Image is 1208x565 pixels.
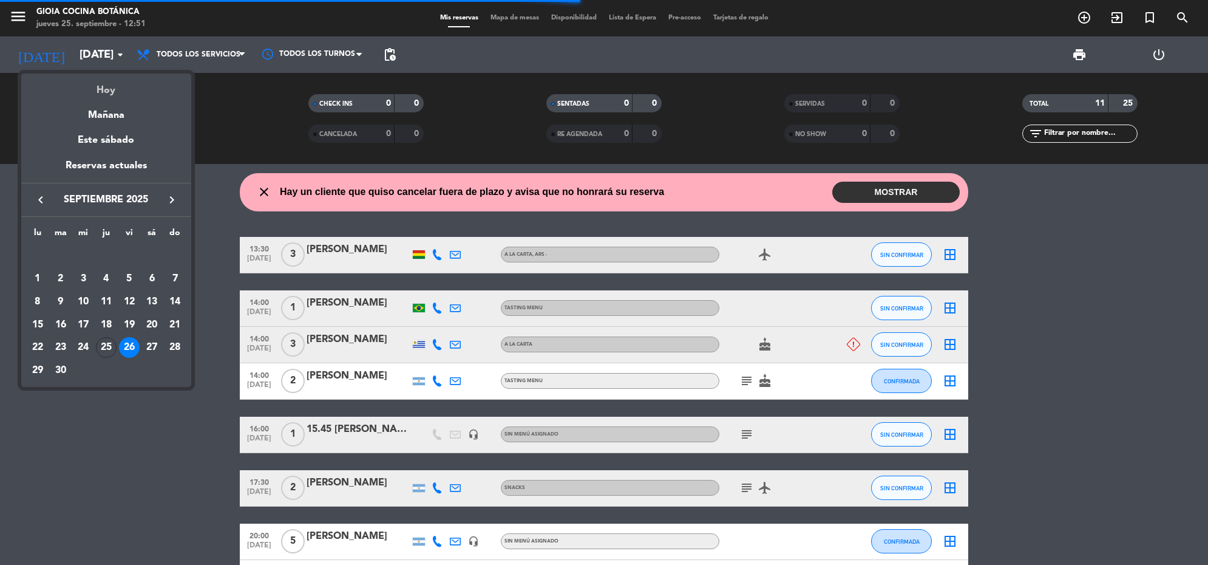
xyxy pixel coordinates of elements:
div: 4 [96,269,117,289]
td: 19 de septiembre de 2025 [118,313,141,337]
div: 9 [50,292,71,312]
div: 20 [141,315,162,335]
div: 13 [141,292,162,312]
td: 21 de septiembre de 2025 [163,313,186,337]
i: keyboard_arrow_left [33,193,48,207]
td: 17 de septiembre de 2025 [72,313,95,337]
div: 11 [96,292,117,312]
td: 15 de septiembre de 2025 [26,313,49,337]
div: Hoy [21,74,191,98]
td: 12 de septiembre de 2025 [118,290,141,313]
td: 18 de septiembre de 2025 [95,313,118,337]
div: Este sábado [21,123,191,157]
div: 5 [119,269,140,289]
div: 28 [165,337,185,358]
div: 27 [141,337,162,358]
div: Mañana [21,98,191,123]
td: 22 de septiembre de 2025 [26,336,49,359]
td: 2 de septiembre de 2025 [49,267,72,290]
th: sábado [141,226,164,245]
td: 5 de septiembre de 2025 [118,267,141,290]
td: 30 de septiembre de 2025 [49,359,72,382]
th: viernes [118,226,141,245]
td: SEP. [26,245,186,268]
div: Reservas actuales [21,158,191,183]
div: 23 [50,337,71,358]
td: 3 de septiembre de 2025 [72,267,95,290]
td: 28 de septiembre de 2025 [163,336,186,359]
span: septiembre 2025 [52,192,161,208]
div: 14 [165,292,185,312]
div: 6 [141,269,162,289]
td: 13 de septiembre de 2025 [141,290,164,313]
div: 26 [119,337,140,358]
div: 1 [27,269,48,289]
div: 24 [73,337,93,358]
td: 8 de septiembre de 2025 [26,290,49,313]
th: domingo [163,226,186,245]
div: 29 [27,360,48,381]
div: 21 [165,315,185,335]
div: 18 [96,315,117,335]
td: 26 de septiembre de 2025 [118,336,141,359]
div: 25 [96,337,117,358]
td: 24 de septiembre de 2025 [72,336,95,359]
div: 12 [119,292,140,312]
div: 30 [50,360,71,381]
div: 3 [73,269,93,289]
div: 8 [27,292,48,312]
td: 23 de septiembre de 2025 [49,336,72,359]
td: 27 de septiembre de 2025 [141,336,164,359]
td: 7 de septiembre de 2025 [163,267,186,290]
i: keyboard_arrow_right [165,193,179,207]
div: 16 [50,315,71,335]
td: 11 de septiembre de 2025 [95,290,118,313]
div: 10 [73,292,93,312]
div: 2 [50,269,71,289]
td: 10 de septiembre de 2025 [72,290,95,313]
td: 20 de septiembre de 2025 [141,313,164,337]
td: 16 de septiembre de 2025 [49,313,72,337]
th: lunes [26,226,49,245]
th: jueves [95,226,118,245]
button: keyboard_arrow_right [161,192,183,208]
td: 14 de septiembre de 2025 [163,290,186,313]
div: 15 [27,315,48,335]
td: 29 de septiembre de 2025 [26,359,49,382]
div: 17 [73,315,93,335]
td: 25 de septiembre de 2025 [95,336,118,359]
button: keyboard_arrow_left [30,192,52,208]
td: 9 de septiembre de 2025 [49,290,72,313]
td: 1 de septiembre de 2025 [26,267,49,290]
th: miércoles [72,226,95,245]
td: 4 de septiembre de 2025 [95,267,118,290]
th: martes [49,226,72,245]
td: 6 de septiembre de 2025 [141,267,164,290]
div: 7 [165,269,185,289]
div: 22 [27,337,48,358]
div: 19 [119,315,140,335]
